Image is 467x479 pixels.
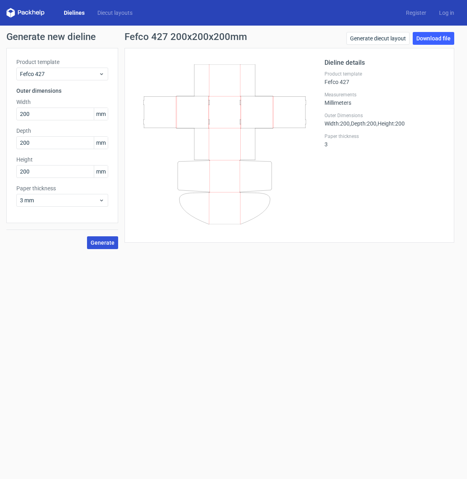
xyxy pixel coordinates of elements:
button: Generate [87,236,118,249]
label: Measurements [325,92,444,98]
a: Generate diecut layout [346,32,410,45]
h1: Fefco 427 200x200x200mm [125,32,247,42]
label: Depth [16,127,108,135]
h3: Outer dimensions [16,87,108,95]
a: Register [400,9,433,17]
span: mm [94,137,108,149]
h2: Dieline details [325,58,444,68]
span: mm [94,166,108,178]
div: Millimeters [325,92,444,106]
div: 3 [325,133,444,148]
label: Width [16,98,108,106]
label: Outer Dimensions [325,112,444,119]
label: Product template [16,58,108,66]
span: Width : 200 [325,120,350,127]
span: mm [94,108,108,120]
label: Product template [325,71,444,77]
a: Download file [413,32,454,45]
label: Paper thickness [325,133,444,140]
a: Log in [433,9,461,17]
a: Diecut layouts [91,9,139,17]
span: Fefco 427 [20,70,99,78]
div: Fefco 427 [325,71,444,85]
span: Generate [91,240,115,245]
label: Height [16,156,108,164]
span: , Height : 200 [376,120,405,127]
label: Paper thickness [16,184,108,192]
span: , Depth : 200 [350,120,376,127]
a: Dielines [57,9,91,17]
h1: Generate new dieline [6,32,461,42]
span: 3 mm [20,196,99,204]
